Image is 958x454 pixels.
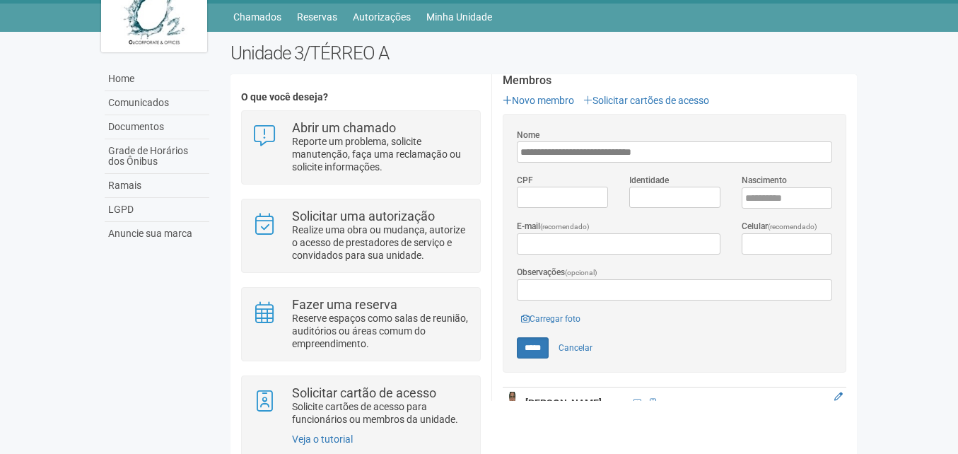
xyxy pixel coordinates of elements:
a: Novo membro [503,95,574,106]
label: Observações [517,266,597,279]
label: E-mail [517,220,590,233]
a: Fazer uma reserva Reserve espaços como salas de reunião, auditórios ou áreas comum do empreendime... [252,298,469,350]
span: (opcional) [565,269,597,277]
strong: Solicitar cartão de acesso [292,385,436,400]
a: Reservas [297,7,337,27]
a: LGPD [105,198,209,222]
a: Home [105,67,209,91]
label: CPF [517,174,533,187]
h2: Unidade 3/TÉRREO A [230,42,858,64]
a: Grade de Horários dos Ônibus [105,139,209,174]
strong: Solicitar uma autorização [292,209,435,223]
p: Solicite cartões de acesso para funcionários ou membros da unidade. [292,400,469,426]
label: Nascimento [742,174,787,187]
span: (recomendado) [540,223,590,231]
a: Editar membro [834,392,843,402]
a: Solicitar cartões de acesso [583,95,709,106]
p: Reporte um problema, solicite manutenção, faça uma reclamação ou solicite informações. [292,135,469,173]
a: Solicitar cartão de acesso Solicite cartões de acesso para funcionários ou membros da unidade. [252,387,469,426]
span: (recomendado) [768,223,817,231]
img: user.png [506,392,518,414]
label: Celular [742,220,817,233]
h4: O que você deseja? [241,92,481,103]
a: Comunicados [105,91,209,115]
p: Realize uma obra ou mudança, autorize o acesso de prestadores de serviço e convidados para sua un... [292,223,469,262]
a: Veja o tutorial [292,433,353,445]
a: Chamados [233,7,281,27]
strong: Fazer uma reserva [292,297,397,312]
strong: Abrir um chamado [292,120,396,135]
a: Ramais [105,174,209,198]
label: Nome [517,129,539,141]
a: Minha Unidade [426,7,492,27]
strong: [PERSON_NAME] [525,397,602,409]
label: Identidade [629,174,669,187]
p: Reserve espaços como salas de reunião, auditórios ou áreas comum do empreendimento. [292,312,469,350]
a: Solicitar uma autorização Realize uma obra ou mudança, autorize o acesso de prestadores de serviç... [252,210,469,262]
a: Autorizações [353,7,411,27]
a: Anuncie sua marca [105,222,209,245]
a: Cancelar [551,337,600,359]
a: Carregar foto [517,311,585,327]
a: Abrir um chamado Reporte um problema, solicite manutenção, faça uma reclamação ou solicite inform... [252,122,469,173]
a: Documentos [105,115,209,139]
strong: Membros [503,74,846,87]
